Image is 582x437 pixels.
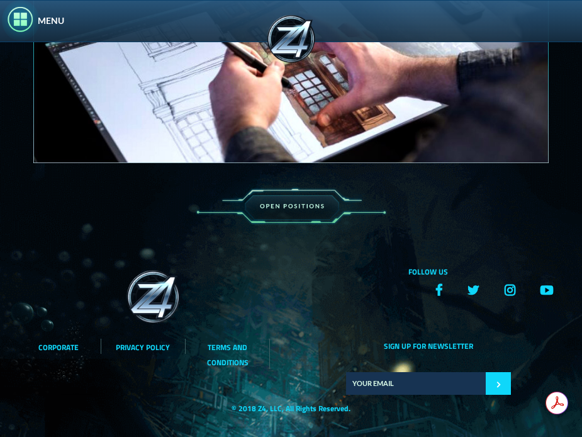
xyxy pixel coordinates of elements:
[122,266,185,329] img: grid
[291,266,565,278] p: FOLLOW US
[291,340,565,352] p: SIGN UP FOR NEWSLETTER
[486,372,511,395] input: Submit
[207,341,249,368] a: TERMS AND CONDITIONS
[38,15,64,26] span: MENU
[181,172,401,245] img: palace
[263,11,320,67] img: palace
[346,372,486,395] input: E-mail
[232,402,350,414] strong: © 2018 Z4, LLC, All Rights Reserved.
[116,341,170,353] a: PRIVACY POLICY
